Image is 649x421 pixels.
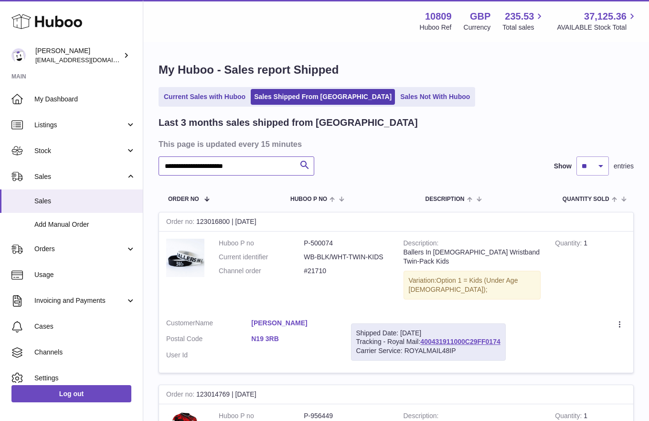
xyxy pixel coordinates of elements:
h1: My Huboo - Sales report Shipped [159,62,634,78]
span: Total sales [502,23,545,32]
dt: Huboo P no [219,239,304,248]
span: Stock [34,146,126,155]
span: Sales [34,197,136,206]
dd: P-956449 [304,411,389,421]
strong: GBP [470,10,490,23]
span: 235.53 [505,10,534,23]
span: Order No [168,196,199,202]
span: Description [425,196,464,202]
a: Sales Not With Huboo [397,89,473,105]
img: shop@ballersingod.com [11,48,26,63]
dt: Name [166,319,251,330]
dt: Postal Code [166,334,251,346]
span: Channels [34,348,136,357]
span: Customer [166,319,195,327]
span: entries [614,162,634,171]
strong: Quantity [555,239,584,249]
span: Invoicing and Payments [34,296,126,305]
div: Huboo Ref [420,23,452,32]
span: Usage [34,270,136,279]
strong: Order no [166,218,196,228]
span: Settings [34,374,136,383]
span: Orders [34,244,126,254]
span: Quantity Sold [563,196,609,202]
div: [PERSON_NAME] [35,46,121,65]
img: RSP_4980_Original2.jpg [166,239,204,277]
a: N19 3RB [251,334,336,343]
dd: WB-BLK/WHT-TWIN-KIDS [304,253,389,262]
span: Add Manual Order [34,220,136,229]
h3: This page is updated every 15 minutes [159,139,631,149]
a: [PERSON_NAME] [251,319,336,328]
h2: Last 3 months sales shipped from [GEOGRAPHIC_DATA] [159,116,418,129]
dt: Huboo P no [219,411,304,421]
strong: Order no [166,390,196,400]
a: Log out [11,385,131,402]
div: Variation: [404,271,541,299]
span: 37,125.36 [584,10,627,23]
div: Shipped Date: [DATE] [356,329,500,338]
strong: Description [404,239,439,249]
strong: 10809 [425,10,452,23]
div: Carrier Service: ROYALMAIL48IP [356,346,500,355]
a: Current Sales with Huboo [160,89,249,105]
dt: Current identifier [219,253,304,262]
label: Show [554,162,572,171]
span: Cases [34,322,136,331]
span: Listings [34,121,126,130]
a: 400431911000C29FF0174 [420,338,500,345]
span: [EMAIL_ADDRESS][DOMAIN_NAME] [35,56,140,64]
div: Currency [464,23,491,32]
dd: P-500074 [304,239,389,248]
dd: #21710 [304,266,389,276]
dt: User Id [166,351,251,360]
a: 37,125.36 AVAILABLE Stock Total [557,10,638,32]
span: Sales [34,172,126,181]
div: Tracking - Royal Mail: [351,323,506,361]
span: Huboo P no [290,196,327,202]
dt: Channel order [219,266,304,276]
span: AVAILABLE Stock Total [557,23,638,32]
div: 123016800 | [DATE] [159,212,633,232]
div: Ballers In [DEMOGRAPHIC_DATA] Wristband Twin-Pack Kids [404,248,541,266]
span: Option 1 = Kids (Under Age [DEMOGRAPHIC_DATA]); [409,277,518,293]
div: 123014769 | [DATE] [159,385,633,404]
a: Sales Shipped From [GEOGRAPHIC_DATA] [251,89,395,105]
a: 235.53 Total sales [502,10,545,32]
td: 1 [548,232,633,311]
span: My Dashboard [34,95,136,104]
